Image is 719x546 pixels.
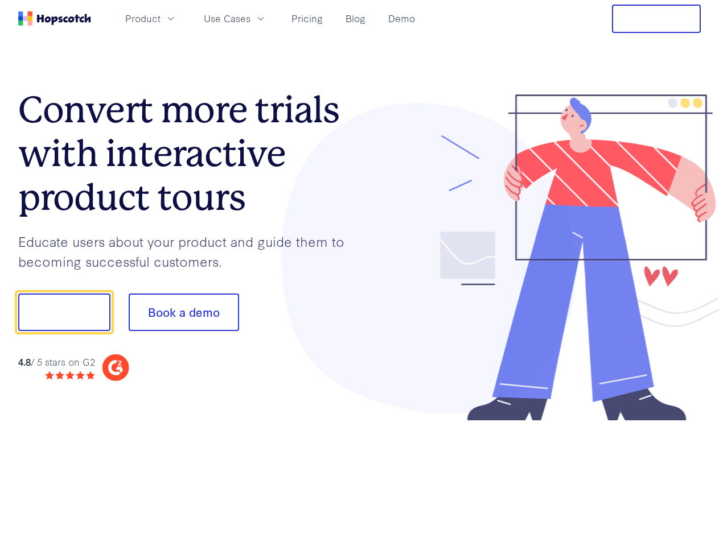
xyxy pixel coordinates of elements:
strong: 4.8 [18,355,31,368]
a: Pricing [287,9,327,28]
span: Use Cases [204,11,250,26]
a: Blog [341,9,370,28]
h1: Convert more trials with interactive product tours [18,88,360,219]
button: Free Trial [612,5,701,33]
div: / 5 stars on G2 [18,355,95,369]
span: Product [125,11,161,26]
button: Show me! [18,293,110,331]
button: Use Cases [197,9,273,28]
button: Book a demo [129,293,239,331]
p: Educate users about your product and guide them to becoming successful customers. [18,231,360,271]
a: Home [18,11,91,26]
a: Demo [384,9,420,28]
button: Product [118,9,183,28]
